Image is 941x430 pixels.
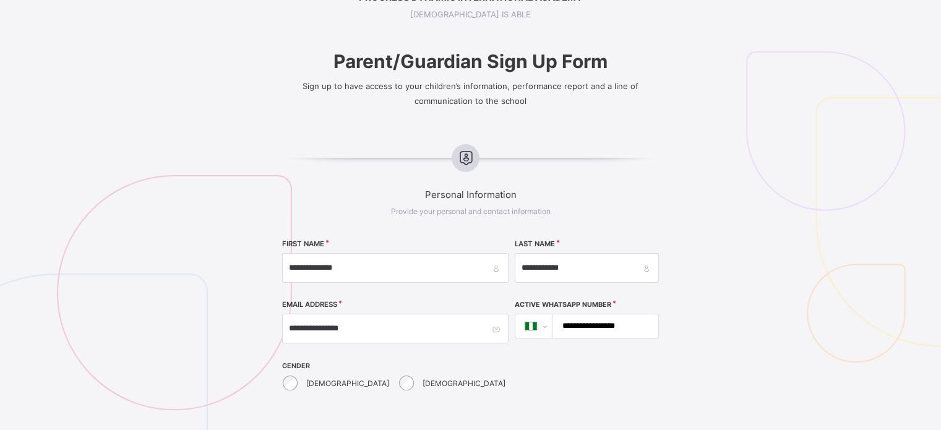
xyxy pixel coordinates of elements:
label: [DEMOGRAPHIC_DATA] [423,379,505,388]
span: Provide your personal and contact information [391,207,551,216]
label: Active WhatsApp Number [515,301,611,309]
label: [DEMOGRAPHIC_DATA] [306,379,389,388]
span: Parent/Guardian Sign Up Form [235,50,706,72]
span: Personal Information [235,189,706,200]
label: FIRST NAME [282,239,324,248]
label: LAST NAME [515,239,555,248]
span: [DEMOGRAPHIC_DATA] IS ABLE [235,9,706,19]
span: Sign up to have access to your children’s information, performance report and a line of communica... [303,81,638,106]
label: EMAIL ADDRESS [282,300,337,309]
span: GENDER [282,362,509,370]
